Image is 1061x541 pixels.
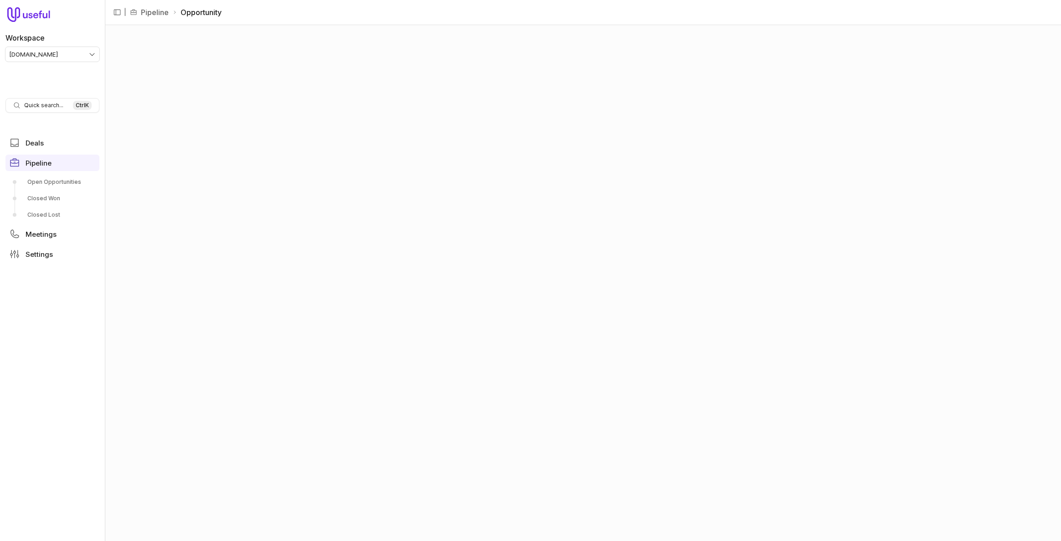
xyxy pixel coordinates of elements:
kbd: Ctrl K [73,101,92,110]
div: Pipeline submenu [5,175,99,222]
span: Settings [26,251,53,258]
span: Deals [26,140,44,146]
a: Settings [5,246,99,262]
span: Pipeline [26,160,52,166]
a: Open Opportunities [5,175,99,189]
a: Pipeline [141,7,169,18]
span: Meetings [26,231,57,238]
a: Closed Won [5,191,99,206]
a: Meetings [5,226,99,242]
label: Workspace [5,32,45,43]
a: Pipeline [5,155,99,171]
a: Deals [5,135,99,151]
span: Quick search... [24,102,63,109]
a: Closed Lost [5,208,99,222]
li: Opportunity [172,7,222,18]
button: Collapse sidebar [110,5,124,19]
span: | [124,7,126,18]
